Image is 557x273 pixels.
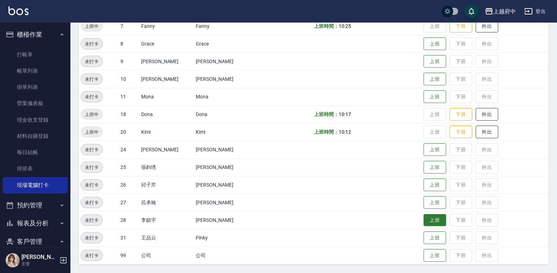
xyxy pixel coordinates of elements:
[119,88,139,105] td: 11
[450,108,472,121] button: 下班
[464,4,478,18] button: save
[3,196,68,214] button: 預約管理
[424,143,446,156] button: 上班
[139,105,194,123] td: Dona
[139,70,194,88] td: [PERSON_NAME]
[3,112,68,128] a: 現金收支登錄
[81,75,102,83] span: 未打卡
[424,161,446,174] button: 上班
[314,23,339,29] b: 上班時間：
[424,231,446,244] button: 上班
[81,93,102,101] span: 未打卡
[424,73,446,86] button: 上班
[139,123,194,141] td: Kimi
[139,211,194,229] td: 李鎮宇
[424,178,446,192] button: 上班
[81,128,103,136] span: 上班中
[194,141,258,158] td: [PERSON_NAME]
[21,254,57,261] h5: [PERSON_NAME]
[424,196,446,209] button: 上班
[139,17,194,35] td: Fanny
[81,252,102,259] span: 未打卡
[119,70,139,88] td: 10
[119,123,139,141] td: 20
[139,247,194,264] td: 公司
[81,58,102,65] span: 未打卡
[139,229,194,247] td: 王品云
[3,25,68,44] button: 櫃檯作業
[119,247,139,264] td: 99
[119,17,139,35] td: 7
[194,70,258,88] td: [PERSON_NAME]
[194,229,258,247] td: Pinky
[119,176,139,194] td: 26
[119,35,139,53] td: 8
[194,247,258,264] td: 公司
[194,88,258,105] td: Mona
[194,176,258,194] td: [PERSON_NAME]
[476,126,498,139] button: 外出
[482,4,519,19] button: 上越府中
[3,63,68,79] a: 帳單列表
[3,160,68,177] a: 排班表
[6,253,20,267] img: Person
[3,79,68,95] a: 掛單列表
[21,261,57,267] p: 主管
[139,53,194,70] td: [PERSON_NAME]
[194,211,258,229] td: [PERSON_NAME]
[81,111,103,118] span: 上班中
[3,144,68,160] a: 每日結帳
[194,35,258,53] td: Grace
[476,20,498,33] button: 外出
[139,176,194,194] td: 邱子芹
[3,95,68,111] a: 營業儀表板
[194,123,258,141] td: Kimi
[424,90,446,103] button: 上班
[139,141,194,158] td: [PERSON_NAME]
[194,53,258,70] td: [PERSON_NAME]
[194,158,258,176] td: [PERSON_NAME]
[81,217,102,224] span: 未打卡
[521,5,549,18] button: 登出
[424,37,446,50] button: 上班
[81,40,102,48] span: 未打卡
[424,214,446,226] button: 上班
[139,158,194,176] td: 張鈞琇
[424,55,446,68] button: 上班
[314,111,339,117] b: 上班時間：
[139,88,194,105] td: Mona
[119,141,139,158] td: 24
[3,232,68,251] button: 客戶管理
[493,7,516,16] div: 上越府中
[3,128,68,144] a: 材料自購登錄
[119,105,139,123] td: 18
[119,158,139,176] td: 25
[476,108,498,121] button: 外出
[194,17,258,35] td: Fanny
[450,126,472,139] button: 下班
[8,6,29,15] img: Logo
[81,199,102,206] span: 未打卡
[3,47,68,63] a: 打帳單
[81,164,102,171] span: 未打卡
[339,23,351,29] span: 10:25
[314,129,339,135] b: 上班時間：
[119,211,139,229] td: 28
[194,194,258,211] td: [PERSON_NAME]
[81,146,102,153] span: 未打卡
[81,234,102,242] span: 未打卡
[424,249,446,262] button: 上班
[81,23,103,30] span: 上班中
[139,35,194,53] td: Grace
[450,20,472,33] button: 下班
[3,177,68,193] a: 現場電腦打卡
[194,105,258,123] td: Dona
[119,229,139,247] td: 31
[119,53,139,70] td: 9
[339,129,351,135] span: 10:12
[119,194,139,211] td: 27
[81,181,102,189] span: 未打卡
[3,214,68,232] button: 報表及分析
[139,194,194,211] td: 呂承翰
[339,111,351,117] span: 10:17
